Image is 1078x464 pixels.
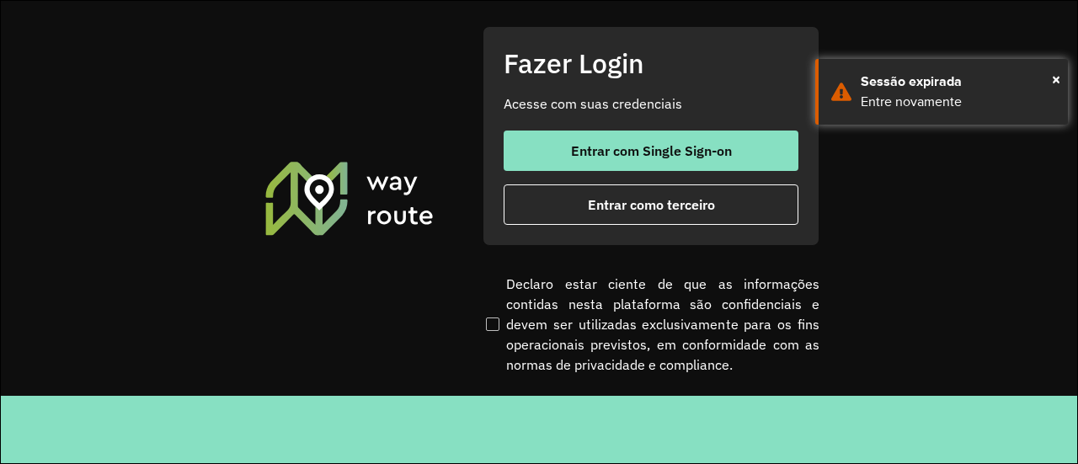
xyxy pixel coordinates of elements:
h2: Fazer Login [504,47,798,79]
span: Entrar com Single Sign-on [571,144,732,157]
button: button [504,131,798,171]
p: Acesse com suas credenciais [504,93,798,114]
div: Entre novamente [861,92,1055,112]
img: Roteirizador AmbevTech [263,159,436,237]
button: button [504,184,798,225]
div: Sessão expirada [861,72,1055,92]
span: × [1052,67,1060,92]
label: Declaro estar ciente de que as informações contidas nesta plataforma são confidenciais e devem se... [483,274,819,375]
button: Close [1052,67,1060,92]
span: Entrar como terceiro [588,198,715,211]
